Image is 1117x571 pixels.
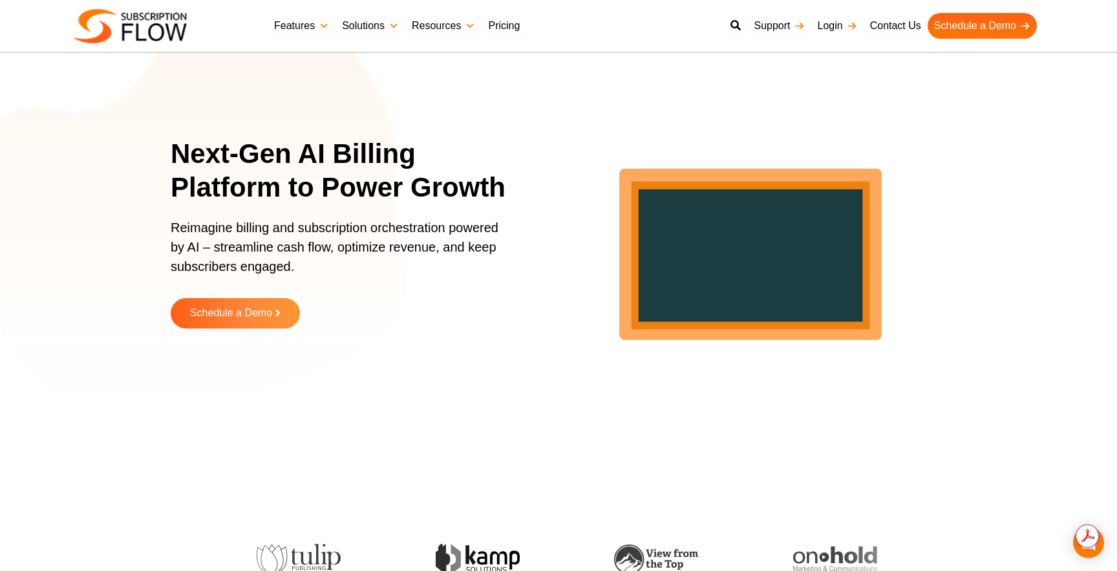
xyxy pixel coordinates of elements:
a: Schedule a Demo [928,13,1037,39]
a: Contact Us [864,13,928,39]
div: Open Intercom Messenger [1073,527,1104,558]
a: Resources [405,13,482,39]
a: Pricing [482,13,526,39]
a: Features [268,13,335,39]
a: Schedule a Demo [171,298,300,329]
a: Support [747,13,811,39]
a: Login [811,13,864,39]
h1: Next-Gen AI Billing Platform to Power Growth [171,137,523,205]
p: Reimagine billing and subscription orchestration powered by AI – streamline cash flow, optimize r... [171,218,507,289]
span: Schedule a Demo [190,308,272,319]
img: Subscriptionflow [74,9,187,43]
a: Solutions [335,13,405,39]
